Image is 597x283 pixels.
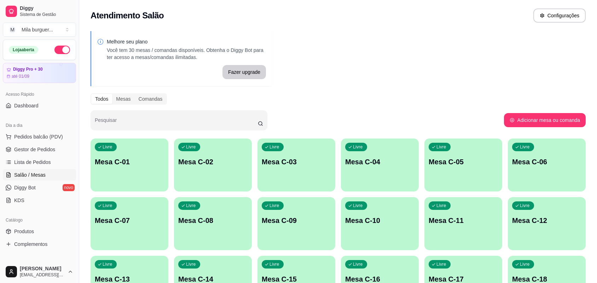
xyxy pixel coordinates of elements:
[3,226,76,237] a: Produtos
[3,100,76,111] a: Dashboard
[436,261,446,267] p: Livre
[3,238,76,250] a: Complementos
[3,89,76,100] div: Acesso Rápido
[112,94,134,104] div: Mesas
[9,46,38,54] div: Loja aberta
[436,203,446,208] p: Livre
[345,216,415,225] p: Mesa C-10
[353,261,363,267] p: Livre
[222,65,266,79] button: Fazer upgrade
[3,144,76,155] a: Gestor de Pedidos
[269,261,279,267] p: Livre
[3,23,76,37] button: Select a team
[91,10,164,21] h2: Atendimento Salão
[178,216,248,225] p: Mesa C-08
[186,261,196,267] p: Livre
[95,157,164,167] p: Mesa C-01
[520,261,530,267] p: Livre
[103,261,112,267] p: Livre
[103,203,112,208] p: Livre
[424,197,502,250] button: LivreMesa C-11
[91,197,168,250] button: LivreMesa C-07
[20,5,73,12] span: Diggy
[3,120,76,131] div: Dia a dia
[508,138,586,191] button: LivreMesa C-06
[424,138,502,191] button: LivreMesa C-05
[9,26,16,33] span: M
[257,197,335,250] button: LivreMesa C-09
[20,266,65,272] span: [PERSON_NAME]
[3,263,76,280] button: [PERSON_NAME][EMAIL_ADDRESS][DOMAIN_NAME]
[12,73,29,79] article: até 01/09
[3,169,76,181] a: Salão / Mesas
[262,157,331,167] p: Mesa C-03
[14,159,51,166] span: Lista de Pedidos
[341,197,419,250] button: LivreMesa C-10
[95,216,164,225] p: Mesa C-07
[14,241,47,248] span: Complementos
[3,182,76,193] a: Diggy Botnovo
[14,146,55,153] span: Gestor de Pedidos
[533,8,586,23] button: Configurações
[512,157,581,167] p: Mesa C-06
[91,138,168,191] button: LivreMesa C-01
[3,3,76,20] a: DiggySistema de Gestão
[14,171,46,178] span: Salão / Mesas
[107,47,266,61] p: Você tem 30 mesas / comandas disponíveis. Obtenha o Diggy Bot para ter acesso a mesas/comandas il...
[3,157,76,168] a: Lista de Pedidos
[262,216,331,225] p: Mesa C-09
[3,63,76,83] a: Diggy Pro + 30até 01/09
[520,203,530,208] p: Livre
[3,131,76,142] button: Pedidos balcão (PDV)
[512,216,581,225] p: Mesa C-12
[14,228,34,235] span: Produtos
[95,119,258,126] input: Pesquisar
[174,197,252,250] button: LivreMesa C-08
[436,144,446,150] p: Livre
[508,197,586,250] button: LivreMesa C-12
[14,102,39,109] span: Dashboard
[107,38,266,45] p: Melhore seu plano
[520,144,530,150] p: Livre
[186,203,196,208] p: Livre
[345,157,415,167] p: Mesa C-04
[103,144,112,150] p: Livre
[14,133,63,140] span: Pedidos balcão (PDV)
[13,67,43,72] article: Diggy Pro + 30
[20,12,73,17] span: Sistema de Gestão
[174,138,252,191] button: LivreMesa C-02
[3,195,76,206] a: KDS
[353,203,363,208] p: Livre
[269,203,279,208] p: Livre
[14,184,36,191] span: Diggy Bot
[341,138,419,191] button: LivreMesa C-04
[353,144,363,150] p: Livre
[91,94,112,104] div: Todos
[504,113,586,127] button: Adicionar mesa ou comanda
[20,272,65,278] span: [EMAIL_ADDRESS][DOMAIN_NAME]
[269,144,279,150] p: Livre
[178,157,248,167] p: Mesa C-02
[429,216,498,225] p: Mesa C-11
[186,144,196,150] p: Livre
[14,197,24,204] span: KDS
[135,94,167,104] div: Comandas
[22,26,53,33] div: Mila burguer ...
[429,157,498,167] p: Mesa C-05
[54,46,70,54] button: Alterar Status
[3,214,76,226] div: Catálogo
[257,138,335,191] button: LivreMesa C-03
